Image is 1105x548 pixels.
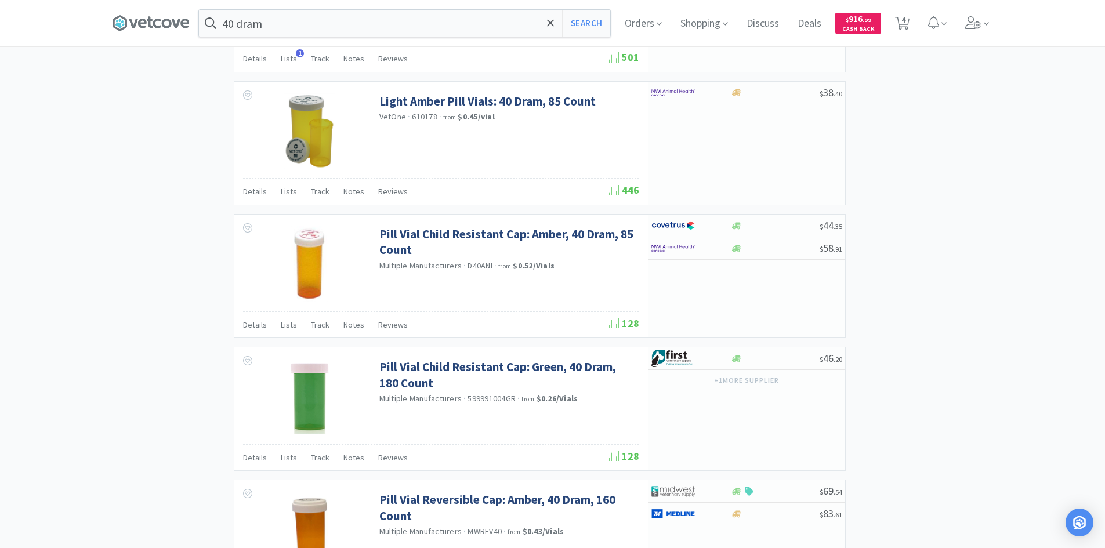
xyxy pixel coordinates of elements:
img: 67d67680309e4a0bb49a5ff0391dcc42_6.png [651,350,695,367]
span: 38 [820,86,842,99]
a: Multiple Manufacturers [379,526,462,536]
button: +1more supplier [708,372,784,389]
img: f6b2451649754179b5b4e0c70c3f7cb0_2.png [651,84,695,101]
span: Track [311,186,329,197]
span: 44 [820,219,842,232]
span: . 54 [834,488,842,496]
span: 69 [820,484,842,498]
span: 128 [609,449,639,463]
a: Discuss [742,19,784,29]
span: $ [820,245,823,253]
span: $ [820,510,823,519]
span: 599991004GR [468,393,516,404]
span: Lists [281,320,297,330]
button: Search [562,10,610,37]
span: from [498,262,511,270]
img: f6b2451649754179b5b4e0c70c3f7cb0_2.png [651,239,695,257]
div: Open Intercom Messenger [1066,509,1093,536]
span: 58 [820,241,842,255]
span: from [521,395,534,403]
a: 4 [890,20,914,30]
span: Lists [281,186,297,197]
span: from [443,113,456,121]
span: Cash Back [842,26,874,34]
img: 8b8ca39b745b4747a68b59808e92fd85_31851.png [284,93,335,169]
span: · [463,393,466,404]
strong: $0.45 / vial [458,111,495,122]
span: 501 [609,50,639,64]
span: Details [243,186,267,197]
a: VetOne [379,111,407,122]
span: Track [311,320,329,330]
span: $ [820,89,823,98]
span: · [494,260,497,271]
a: Multiple Manufacturers [379,260,462,271]
span: $ [846,16,849,24]
span: . 20 [834,355,842,364]
a: Deals [793,19,826,29]
img: a646391c64b94eb2892348a965bf03f3_134.png [651,505,695,522]
span: Lists [281,452,297,463]
span: . 61 [834,510,842,519]
span: 83 [820,507,842,520]
img: 77fca1acd8b6420a9015268ca798ef17_1.png [651,217,695,234]
span: Reviews [378,53,408,64]
span: Track [311,53,329,64]
img: a48759de02a242508898ed8e49ec19af_40370.png [291,226,328,302]
span: · [439,111,441,122]
span: Details [243,53,267,64]
span: Reviews [378,186,408,197]
span: · [408,111,410,122]
a: Pill Vial Child Resistant Cap: Amber, 40 Dram, 85 Count [379,226,636,258]
strong: $0.52 / Vials [513,260,555,271]
span: 916 [846,13,871,24]
span: . 40 [834,89,842,98]
span: Lists [281,53,297,64]
img: 4dd14cff54a648ac9e977f0c5da9bc2e_5.png [651,482,695,500]
span: · [503,526,506,536]
span: 446 [609,183,639,197]
span: 1 [296,49,304,57]
a: Pill Vial Reversible Cap: Amber, 40 Dram, 160 Count [379,492,636,524]
span: $ [820,488,823,496]
span: Notes [343,452,364,463]
span: $ [820,355,823,364]
span: Notes [343,186,364,197]
a: Pill Vial Child Resistant Cap: Green, 40 Dram, 180 Count [379,359,636,391]
span: Track [311,452,329,463]
span: Details [243,320,267,330]
span: Reviews [378,320,408,330]
span: Reviews [378,452,408,463]
strong: $0.26 / Vials [537,393,578,404]
span: from [508,528,520,536]
span: 128 [609,317,639,330]
span: . 91 [834,245,842,253]
span: . 99 [863,16,871,24]
span: 46 [820,351,842,365]
span: Details [243,452,267,463]
span: · [517,393,520,404]
span: 610178 [412,111,437,122]
a: Multiple Manufacturers [379,393,462,404]
span: · [463,526,466,536]
span: . 35 [834,222,842,231]
span: · [463,260,466,271]
span: $ [820,222,823,231]
strong: $0.43 / Vials [523,526,564,536]
a: $916.99Cash Back [835,8,881,39]
img: fff7e0aaa0ad48a5a1f707efba397c5b_182016.jpeg [272,359,347,434]
span: Notes [343,53,364,64]
span: D40ANI [468,260,492,271]
span: MWREV40 [468,526,502,536]
input: Search by item, sku, manufacturer, ingredient, size... [199,10,610,37]
span: Notes [343,320,364,330]
a: Light Amber Pill Vials: 40 Dram, 85 Count [379,93,596,109]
